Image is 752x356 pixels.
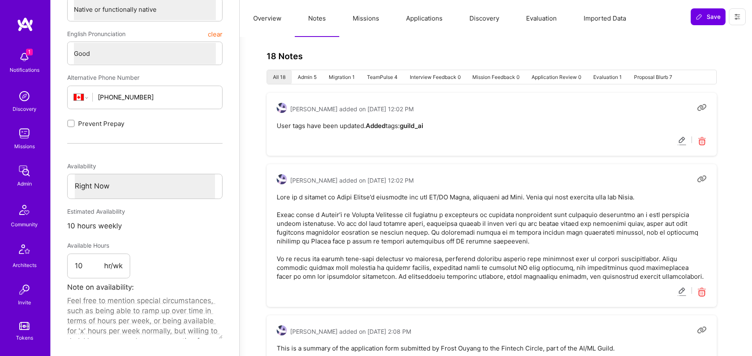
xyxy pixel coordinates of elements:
div: Architects [13,261,37,270]
div: Estimated Availability [67,204,223,219]
div: Invite [18,298,31,307]
div: Discovery [13,105,37,113]
img: discovery [16,88,33,105]
span: English Pronunciation [67,26,126,42]
i: Delete [697,136,707,146]
img: teamwork [16,125,33,142]
input: XX [75,254,104,278]
li: Interview Feedback 0 [404,70,466,84]
div: Community [11,220,38,229]
i: Copy link [697,103,707,113]
i: Edit [677,287,687,297]
a: User Avatar [277,103,287,115]
span: [PERSON_NAME] added on [DATE] 12:02 PM [290,105,414,113]
button: clear [208,26,223,42]
strong: guild_ai [400,122,423,130]
span: hr/wk [104,261,123,271]
div: Admin [17,179,32,188]
div: Notifications [10,65,39,74]
img: bell [16,49,33,65]
label: Note on availability: [67,280,134,294]
i: Delete [697,287,707,297]
span: Save [696,13,721,21]
li: Application Review 0 [526,70,587,84]
pre: Lore ip d sitamet co Adipi Elitse’d eiusmodte inc utl ET/DO Magna, aliquaeni ad Mini. Venia qui n... [277,193,707,281]
span: Prevent Prepay [78,119,124,128]
img: admin teamwork [16,162,33,179]
span: Alternative Phone Number [67,74,139,81]
pre: User tags have been updated. tags: [277,121,707,130]
li: Proposal Blurb 7 [628,70,678,84]
div: Missions [14,142,35,151]
li: Migration 1 [323,70,361,84]
a: User Avatar [277,174,287,186]
li: Admin 5 [292,70,323,84]
img: User Avatar [277,103,287,113]
button: Save [691,8,726,25]
div: Available Hours [67,238,130,253]
img: Invite [16,281,33,298]
div: 10 hours weekly [67,219,223,233]
img: User Avatar [277,325,287,335]
div: Availability [67,159,223,174]
strong: Added [366,122,385,130]
i: Edit [677,136,687,146]
img: User Avatar [277,174,287,184]
img: logo [17,17,34,32]
img: Community [14,200,34,220]
div: Tokens [16,333,33,342]
h3: 18 Notes [267,51,303,61]
i: Copy link [697,325,707,335]
li: TeamPulse 4 [361,70,404,84]
a: User Avatar [277,325,287,338]
img: Architects [14,241,34,261]
img: tokens [19,322,29,330]
li: Mission Feedback 0 [466,70,526,84]
li: All 18 [267,70,292,84]
input: +1 (000) 000-0000 [98,86,216,108]
li: Evaluation 1 [587,70,628,84]
span: [PERSON_NAME] added on [DATE] 12:02 PM [290,176,414,185]
i: Copy link [697,174,707,184]
span: [PERSON_NAME] added on [DATE] 2:08 PM [290,327,411,336]
span: 1 [26,49,33,55]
